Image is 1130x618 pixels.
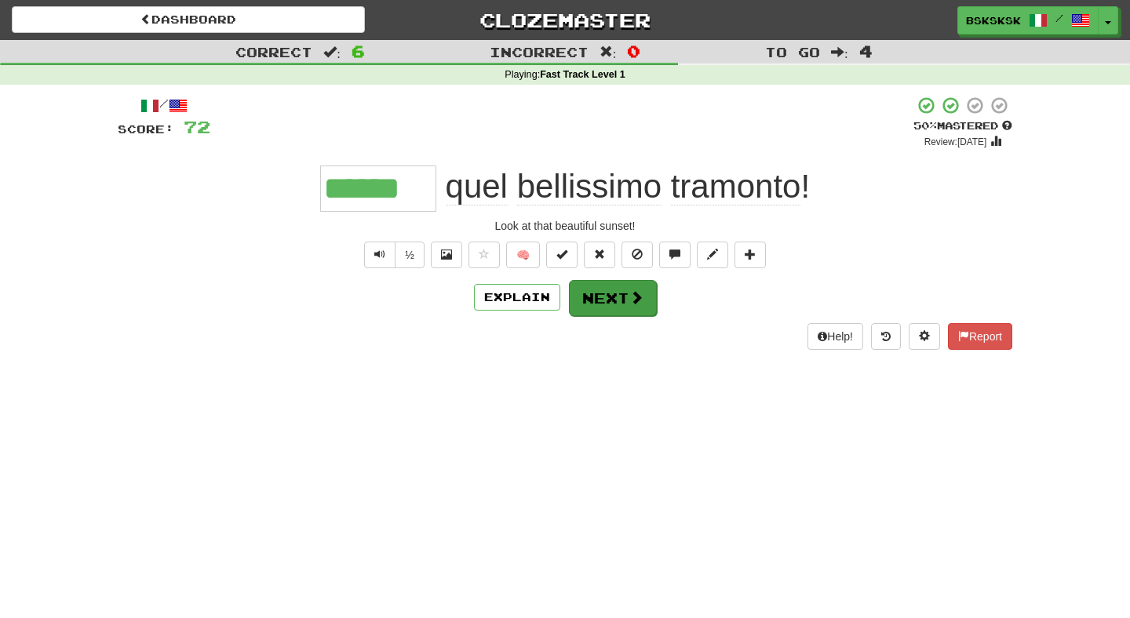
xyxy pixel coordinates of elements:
button: Help! [807,323,863,350]
a: Dashboard [12,6,365,33]
span: : [600,45,617,59]
span: To go [765,44,820,60]
button: Set this sentence to 100% Mastered (alt+m) [546,242,578,268]
span: 72 [184,117,210,136]
button: Edit sentence (alt+d) [697,242,728,268]
button: ½ [395,242,425,268]
span: quel [446,168,508,205]
button: Round history (alt+y) [871,323,901,350]
button: Report [948,323,1012,350]
div: / [118,96,210,115]
button: Play sentence audio (ctl+space) [364,242,395,268]
button: Discuss sentence (alt+u) [659,242,691,268]
span: Incorrect [490,44,589,60]
span: bsksksk [966,13,1021,27]
button: Next [569,280,657,316]
small: Review: [DATE] [924,136,987,147]
span: ! [436,168,810,205]
button: Favorite sentence (alt+f) [468,242,500,268]
div: Mastered [913,119,1012,133]
span: 4 [859,42,873,60]
span: bellissimo [517,168,662,205]
span: : [323,45,341,59]
button: Ignore sentence (alt+i) [621,242,653,268]
div: Look at that beautiful sunset! [118,218,1012,234]
button: Explain [474,284,560,311]
span: 6 [352,42,365,60]
button: Show image (alt+x) [431,242,462,268]
span: 0 [627,42,640,60]
span: tramonto [671,168,801,205]
button: Add to collection (alt+a) [734,242,766,268]
span: : [831,45,848,59]
span: Correct [235,44,312,60]
span: / [1055,13,1063,24]
button: 🧠 [506,242,540,268]
a: Clozemaster [388,6,742,34]
a: bsksksk / [957,6,1099,35]
div: Text-to-speech controls [361,242,425,268]
span: Score: [118,122,174,136]
strong: Fast Track Level 1 [540,69,625,80]
button: Reset to 0% Mastered (alt+r) [584,242,615,268]
span: 50 % [913,119,937,132]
